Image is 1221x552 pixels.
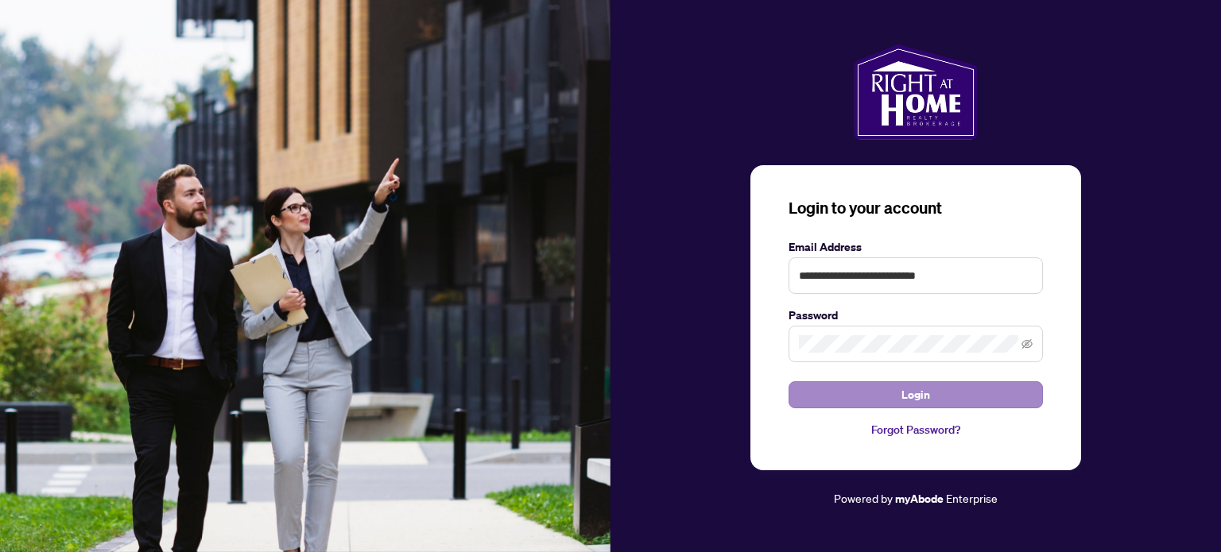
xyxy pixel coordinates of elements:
span: Login [901,382,930,407]
span: Enterprise [946,491,998,505]
button: Login [789,381,1043,408]
a: myAbode [895,490,944,508]
label: Password [789,307,1043,324]
span: eye-invisible [1021,338,1033,349]
h3: Login to your account [789,197,1043,219]
img: ma-logo [854,44,977,140]
label: Email Address [789,238,1043,256]
span: Powered by [834,491,893,505]
a: Forgot Password? [789,421,1043,438]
